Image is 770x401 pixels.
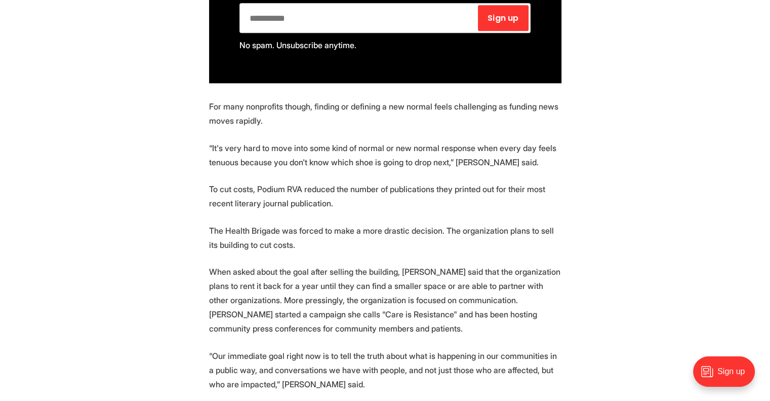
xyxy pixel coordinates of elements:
p: To cut costs, Podium RVA reduced the number of publications they printed out for their most recen... [209,182,561,210]
button: Sign up [478,5,529,31]
p: “Our immediate goal right now is to tell the truth about what is happening in our communities in ... [209,349,561,391]
span: No spam. Unsubscribe anytime. [239,40,356,50]
p: When asked about the goal after selling the building, [PERSON_NAME] said that the organization pl... [209,265,561,336]
p: “It's very hard to move into some kind of normal or new normal response when every day feels tenu... [209,141,561,169]
p: The Health Brigade was forced to make a more drastic decision. The organization plans to sell its... [209,224,561,252]
iframe: portal-trigger [684,351,770,401]
p: For many nonprofits though, finding or defining a new normal feels challenging as funding news mo... [209,99,561,128]
span: Sign up [488,14,518,22]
